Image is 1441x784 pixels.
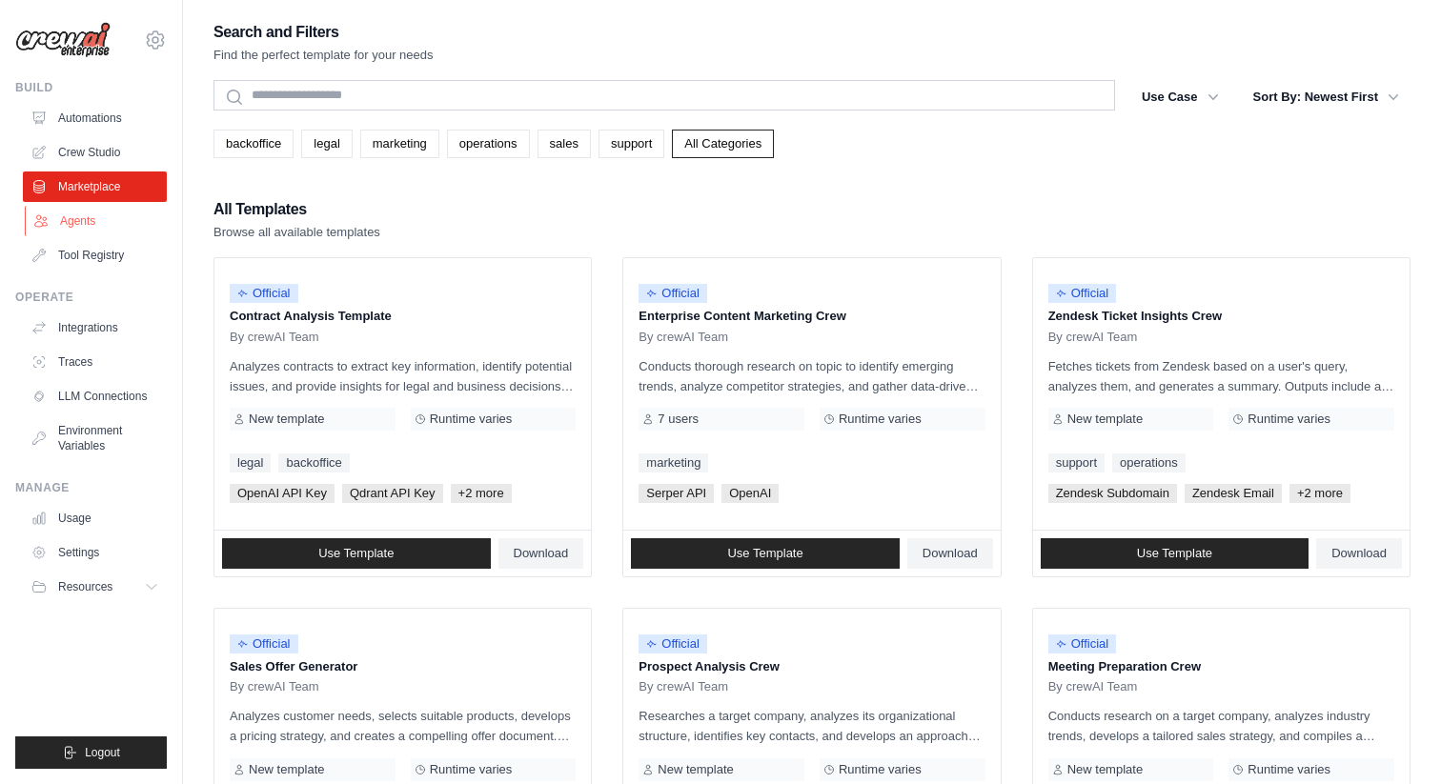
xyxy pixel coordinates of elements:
a: operations [1112,453,1186,472]
button: Use Case [1130,80,1230,114]
span: Download [1331,546,1387,561]
h2: Search and Filters [213,19,434,46]
span: New template [658,762,733,777]
a: Integrations [23,312,167,343]
p: Conducts research on a target company, analyzes industry trends, develops a tailored sales strate... [1048,706,1394,746]
span: Zendesk Subdomain [1048,484,1177,503]
span: By crewAI Team [230,679,319,694]
span: Qdrant API Key [342,484,443,503]
a: Agents [25,206,169,236]
span: Official [1048,634,1117,653]
span: New template [1067,762,1143,777]
span: By crewAI Team [1048,679,1138,694]
span: OpenAI API Key [230,484,335,503]
a: Use Template [222,538,491,569]
p: Browse all available templates [213,223,380,242]
a: Usage [23,503,167,533]
p: Find the perfect template for your needs [213,46,434,65]
h2: All Templates [213,196,380,223]
span: Zendesk Email [1185,484,1282,503]
span: By crewAI Team [639,330,728,345]
a: sales [538,130,591,158]
span: Use Template [727,546,802,561]
a: Download [1316,538,1402,569]
span: Download [514,546,569,561]
span: Official [230,284,298,303]
span: 7 users [658,412,699,427]
span: OpenAI [721,484,779,503]
a: Automations [23,103,167,133]
a: marketing [639,453,708,472]
a: LLM Connections [23,381,167,412]
p: Analyzes contracts to extract key information, identify potential issues, and provide insights fo... [230,356,576,396]
a: legal [230,453,271,472]
span: Resources [58,579,112,594]
span: New template [249,412,324,427]
span: Runtime varies [1248,412,1330,427]
a: operations [447,130,530,158]
div: Operate [15,290,167,305]
p: Analyzes customer needs, selects suitable products, develops a pricing strategy, and creates a co... [230,706,576,746]
span: New template [249,762,324,777]
span: Runtime varies [430,762,513,777]
span: Serper API [639,484,714,503]
p: Zendesk Ticket Insights Crew [1048,307,1394,326]
a: backoffice [213,130,294,158]
p: Fetches tickets from Zendesk based on a user's query, analyzes them, and generates a summary. Out... [1048,356,1394,396]
a: Traces [23,347,167,377]
span: By crewAI Team [1048,330,1138,345]
span: Official [639,284,707,303]
a: legal [301,130,352,158]
span: Runtime varies [430,412,513,427]
a: Environment Variables [23,415,167,461]
p: Sales Offer Generator [230,657,576,676]
span: Official [1048,284,1117,303]
p: Prospect Analysis Crew [639,657,984,676]
a: Use Template [1041,538,1309,569]
a: support [599,130,664,158]
a: Marketplace [23,171,167,202]
p: Enterprise Content Marketing Crew [639,307,984,326]
button: Logout [15,736,167,769]
button: Sort By: Newest First [1242,80,1411,114]
span: Logout [85,745,120,760]
a: All Categories [672,130,774,158]
div: Build [15,80,167,95]
span: Official [230,634,298,653]
a: support [1048,453,1105,472]
p: Conducts thorough research on topic to identify emerging trends, analyze competitor strategies, a... [639,356,984,396]
span: Use Template [318,546,394,561]
p: Researches a target company, analyzes its organizational structure, identifies key contacts, and ... [639,706,984,746]
span: +2 more [1289,484,1350,503]
a: Download [498,538,584,569]
a: Download [907,538,993,569]
span: Official [639,634,707,653]
button: Resources [23,572,167,602]
a: backoffice [278,453,349,472]
a: Settings [23,537,167,568]
span: By crewAI Team [639,679,728,694]
span: Download [923,546,978,561]
span: +2 more [451,484,512,503]
span: Use Template [1137,546,1212,561]
p: Contract Analysis Template [230,307,576,326]
a: marketing [360,130,439,158]
span: By crewAI Team [230,330,319,345]
span: Runtime varies [839,762,922,777]
span: New template [1067,412,1143,427]
p: Meeting Preparation Crew [1048,657,1394,676]
a: Tool Registry [23,240,167,271]
img: Logo [15,22,111,58]
a: Crew Studio [23,137,167,168]
span: Runtime varies [839,412,922,427]
div: Manage [15,480,167,495]
span: Runtime varies [1248,762,1330,777]
a: Use Template [631,538,900,569]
